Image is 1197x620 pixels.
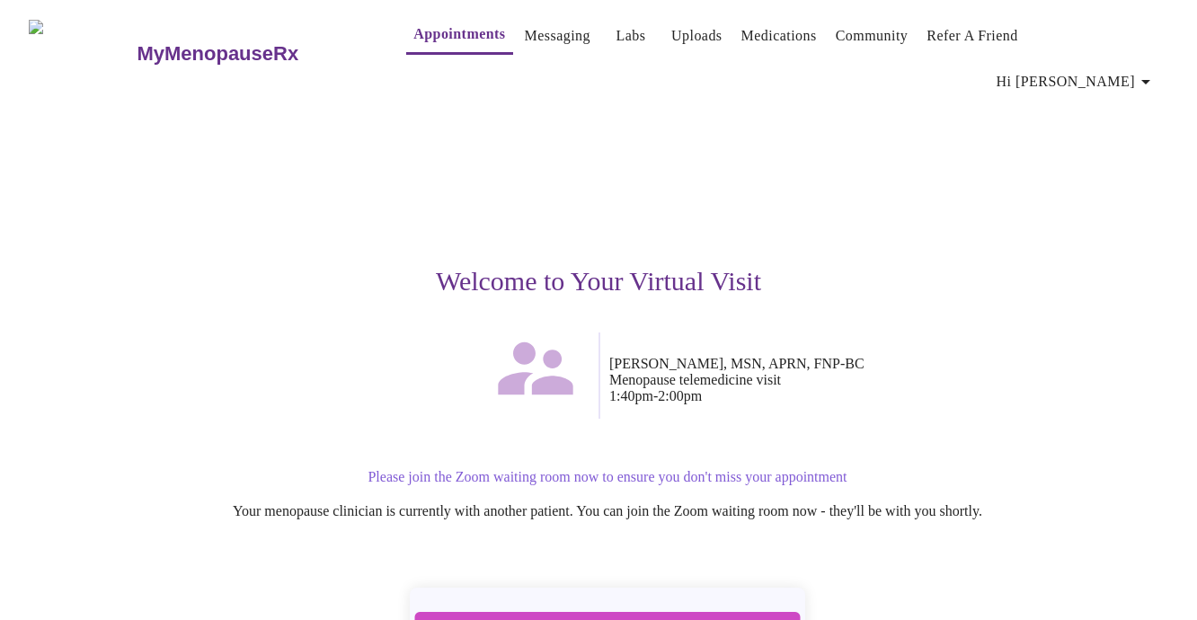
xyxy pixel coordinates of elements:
button: Refer a Friend [919,18,1025,54]
p: Your menopause clinician is currently with another patient. You can join the Zoom waiting room no... [63,503,1152,519]
a: MyMenopauseRx [135,22,370,85]
button: Uploads [664,18,730,54]
a: Community [836,23,909,49]
p: [PERSON_NAME], MSN, APRN, FNP-BC Menopause telemedicine visit 1:40pm - 2:00pm [609,356,1152,404]
a: Refer a Friend [927,23,1018,49]
button: Messaging [518,18,598,54]
span: Hi [PERSON_NAME] [997,69,1157,94]
h3: Welcome to Your Virtual Visit [45,266,1152,297]
p: Please join the Zoom waiting room now to ensure you don't miss your appointment [63,469,1152,485]
a: Messaging [525,23,590,49]
a: Medications [741,23,817,49]
button: Hi [PERSON_NAME] [989,64,1164,100]
button: Appointments [406,16,512,55]
button: Community [829,18,916,54]
a: Uploads [671,23,723,49]
button: Medications [734,18,824,54]
a: Labs [616,23,646,49]
a: Appointments [413,22,505,47]
button: Labs [602,18,660,54]
img: MyMenopauseRx Logo [29,20,135,87]
h3: MyMenopauseRx [137,42,298,66]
